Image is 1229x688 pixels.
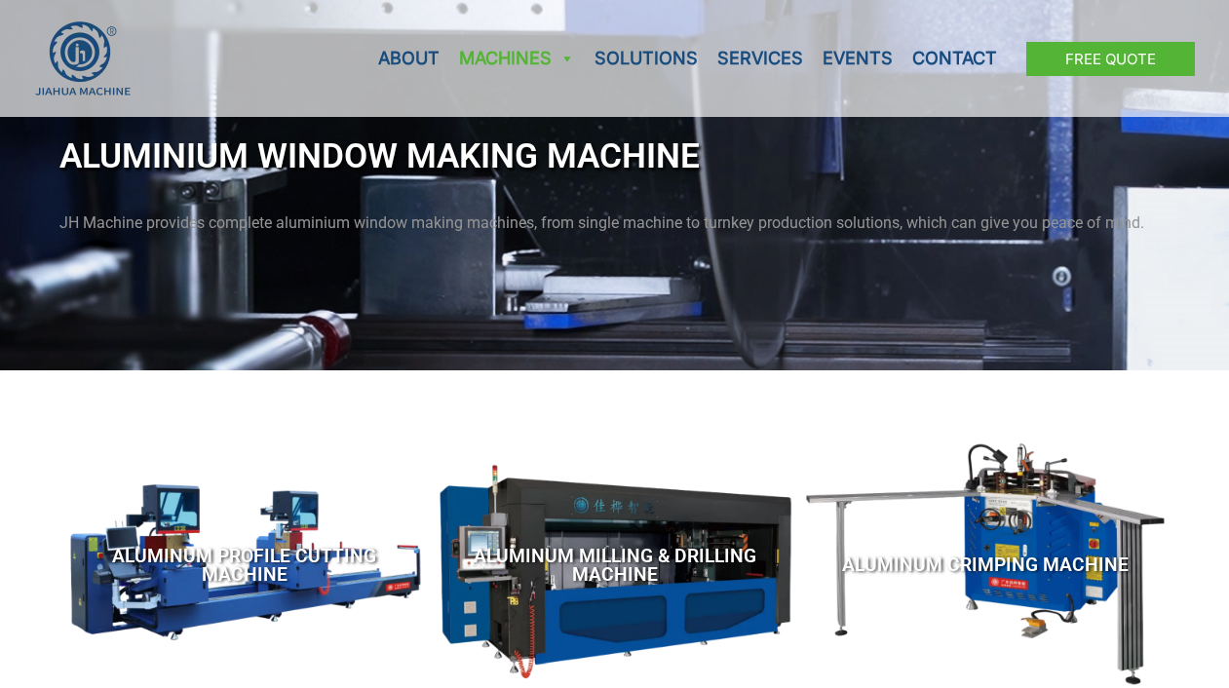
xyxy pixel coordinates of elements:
[440,547,790,584] span: Aluminum Milling & Drilling Machine
[440,453,790,677] a: Aluminum Milling & Drilling Machine
[34,20,132,96] img: JH Aluminium Window & Door Processing Machines
[842,462,1129,668] a: Aluminum Crimping Machine
[1026,42,1195,76] a: Free Quote
[59,209,1171,238] p: JH Machine provides complete aluminium window making machines, from single machine to turnkey pro...
[59,125,1171,188] h1: Aluminium Window Making Machine
[69,547,420,584] span: Aluminum Profile Cutting Machine
[842,555,1129,574] span: Aluminum Crimping Machine
[69,453,420,677] a: Aluminum Profile Cutting Machine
